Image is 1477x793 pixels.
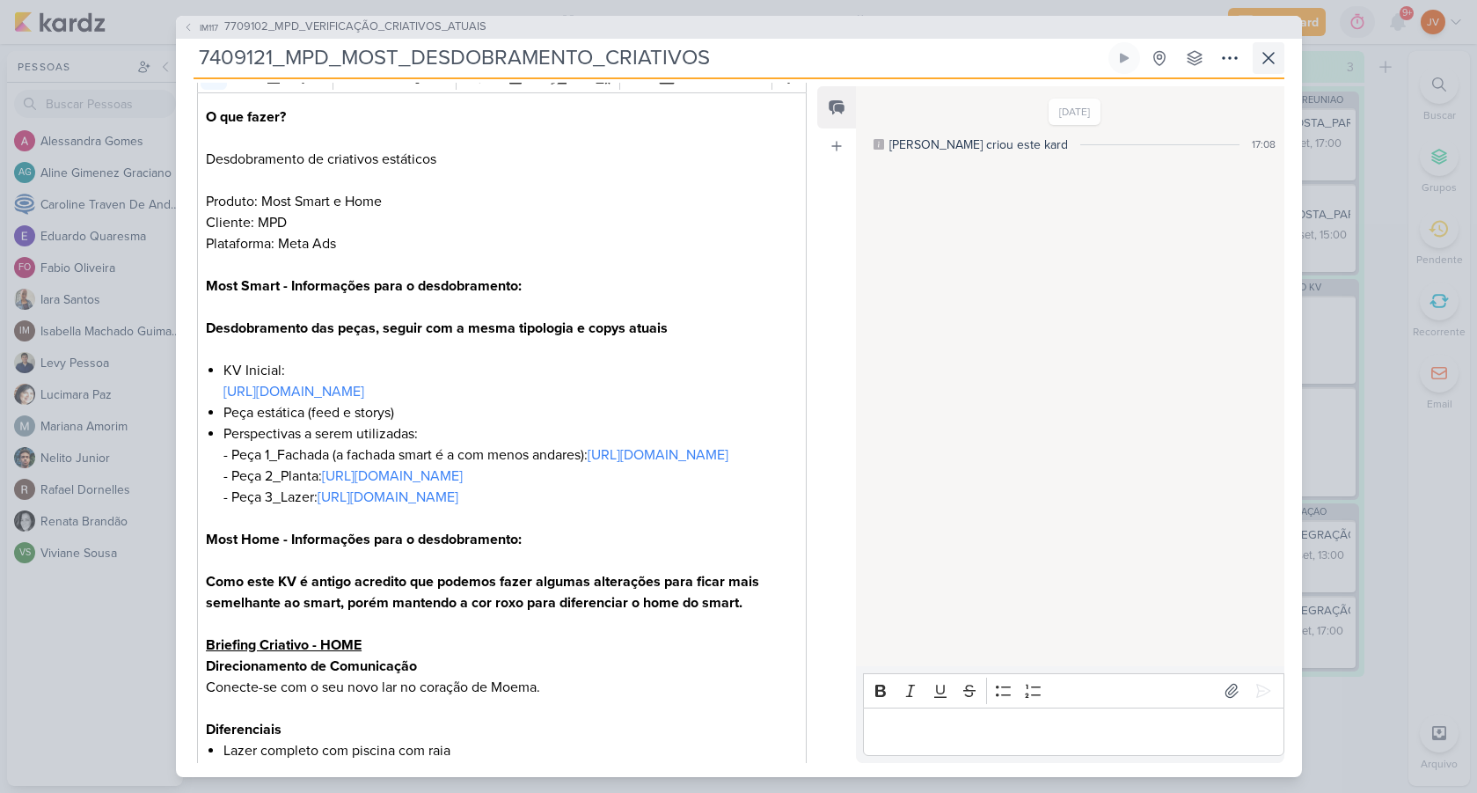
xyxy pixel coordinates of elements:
p: Desdobramento de criativos estáticos [206,149,797,191]
span: Lazer completo com piscina com raia [223,742,450,760]
a: [URL][DOMAIN_NAME] [223,383,364,400]
div: Editor editing area: main [863,708,1283,756]
strong: Most Smart - Informações para o desdobramento: [206,277,522,295]
li: Perspectivas a serem utilizadas: - Peça 1_Fachada (a fachada smart é a com menos andares): - Peça... [223,423,797,529]
li: KV Inicial: [223,360,797,402]
input: Kard Sem Título [194,42,1105,74]
strong: Como este KV é antigo acredito que podemos fazer algumas alterações para ficar mais semelhante ao... [206,573,759,612]
strong: Diferenciais [206,721,282,738]
strong: Direcionamento de Comunicação [206,657,417,675]
a: [URL][DOMAIN_NAME] [588,446,728,464]
span: Conecte-se com o seu novo lar no coração de Moema. [206,679,540,696]
div: 17:08 [1252,136,1276,152]
p: Produto: Most Smart e Home Cliente: MPD Plataforma: Meta Ads [206,191,797,275]
div: [PERSON_NAME] criou este kard [889,136,1068,154]
a: [URL][DOMAIN_NAME] [322,467,463,485]
div: Ligar relógio [1117,51,1131,65]
div: Editor toolbar [863,673,1283,708]
strong: Desdobramento das peças, seguir com a mesma tipologia e copys atuais [206,319,668,337]
strong: Most Home - Informações para o desdobramento: [206,531,522,548]
a: [URL][DOMAIN_NAME] [318,488,458,506]
li: Peça estática (feed e storys) [223,402,797,423]
strong: O que fazer? [206,108,286,126]
u: Briefing Criativo - HOME [206,636,362,654]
